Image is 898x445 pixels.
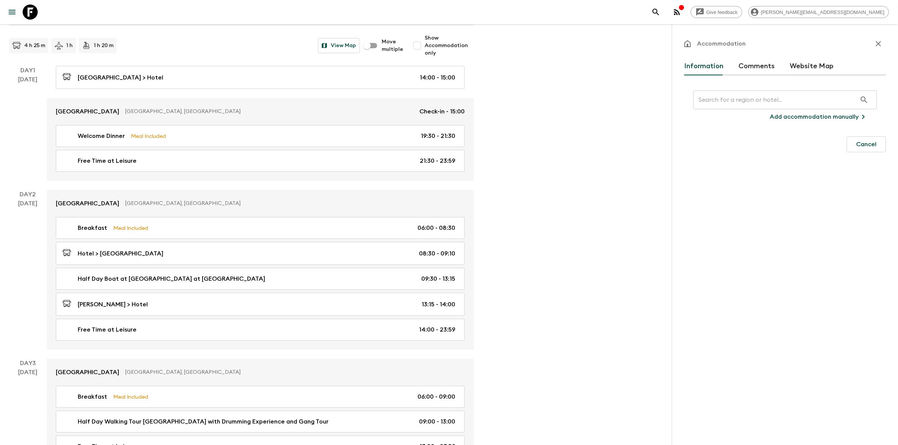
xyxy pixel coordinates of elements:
a: [GEOGRAPHIC_DATA][GEOGRAPHIC_DATA], [GEOGRAPHIC_DATA] [47,359,474,386]
a: Free Time at Leisure14:00 - 23:59 [56,319,465,341]
button: search adventures [648,5,663,20]
a: [GEOGRAPHIC_DATA][GEOGRAPHIC_DATA], [GEOGRAPHIC_DATA]Check-in - 15:00 [47,98,474,125]
p: Day 1 [9,66,47,75]
button: Comments [738,57,775,75]
p: [GEOGRAPHIC_DATA], [GEOGRAPHIC_DATA] [125,200,459,207]
p: [GEOGRAPHIC_DATA], [GEOGRAPHIC_DATA] [125,369,459,376]
p: Check-in - 15:00 [419,107,465,116]
button: Cancel [847,136,886,152]
p: 14:00 - 23:59 [419,325,455,334]
p: Accommodation [697,39,746,48]
p: [GEOGRAPHIC_DATA] [56,199,119,208]
a: Hotel > [GEOGRAPHIC_DATA]08:30 - 09:10 [56,242,465,265]
p: 14:00 - 15:00 [420,73,455,82]
p: [GEOGRAPHIC_DATA] [56,368,119,377]
p: Day 2 [9,190,47,199]
p: 21:30 - 23:59 [420,156,455,165]
p: Breakfast [78,223,107,232]
button: Website Map [790,57,834,75]
p: Meal Included [131,132,166,140]
div: [DATE] [18,75,38,181]
p: 06:00 - 08:30 [418,223,455,232]
button: Information [684,57,723,75]
p: Half Day Boat at [GEOGRAPHIC_DATA] at [GEOGRAPHIC_DATA] [78,274,265,283]
input: Search for a region or hotel... [693,89,857,110]
a: [GEOGRAPHIC_DATA] > Hotel14:00 - 15:00 [56,66,465,89]
p: Free Time at Leisure [78,325,137,334]
div: [PERSON_NAME][EMAIL_ADDRESS][DOMAIN_NAME] [748,6,889,18]
p: 08:30 - 09:10 [419,249,455,258]
p: 06:00 - 09:00 [418,392,455,401]
div: [DATE] [18,199,38,350]
a: Half Day Walking Tour [GEOGRAPHIC_DATA] with Drumming Experience and Gang Tour09:00 - 13:00 [56,411,465,433]
a: [PERSON_NAME] > Hotel13:15 - 14:00 [56,293,465,316]
p: Meal Included [113,224,148,232]
p: [GEOGRAPHIC_DATA] [56,107,119,116]
span: Move multiple [382,38,404,53]
p: 4 h 25 m [24,42,45,49]
p: Add accommodation manually [770,112,859,121]
p: [GEOGRAPHIC_DATA], [GEOGRAPHIC_DATA] [125,108,413,115]
p: Meal Included [113,393,148,401]
p: Day 3 [9,359,47,368]
a: BreakfastMeal Included06:00 - 09:00 [56,386,465,408]
p: 1 h [66,42,73,49]
p: Breakfast [78,392,107,401]
a: Free Time at Leisure21:30 - 23:59 [56,150,465,172]
button: Add accommodation manually [761,109,877,124]
p: 09:00 - 13:00 [419,417,455,426]
p: 19:30 - 21:30 [421,132,455,141]
p: 09:30 - 13:15 [421,274,455,283]
p: [PERSON_NAME] > Hotel [78,300,148,309]
button: View Map [318,38,360,53]
p: Half Day Walking Tour [GEOGRAPHIC_DATA] with Drumming Experience and Gang Tour [78,417,328,426]
p: Free Time at Leisure [78,156,137,165]
a: Welcome DinnerMeal Included19:30 - 21:30 [56,125,465,147]
a: BreakfastMeal Included06:00 - 08:30 [56,217,465,239]
span: Show Accommodation only [425,34,474,57]
button: menu [5,5,20,20]
span: [PERSON_NAME][EMAIL_ADDRESS][DOMAIN_NAME] [757,9,889,15]
p: Hotel > [GEOGRAPHIC_DATA] [78,249,163,258]
p: [GEOGRAPHIC_DATA] > Hotel [78,73,163,82]
a: Give feedback [691,6,742,18]
a: [GEOGRAPHIC_DATA][GEOGRAPHIC_DATA], [GEOGRAPHIC_DATA] [47,190,474,217]
p: 13:15 - 14:00 [422,300,455,309]
p: 1 h 20 m [94,42,114,49]
span: Give feedback [702,9,742,15]
p: Welcome Dinner [78,132,125,141]
a: Half Day Boat at [GEOGRAPHIC_DATA] at [GEOGRAPHIC_DATA]09:30 - 13:15 [56,268,465,290]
